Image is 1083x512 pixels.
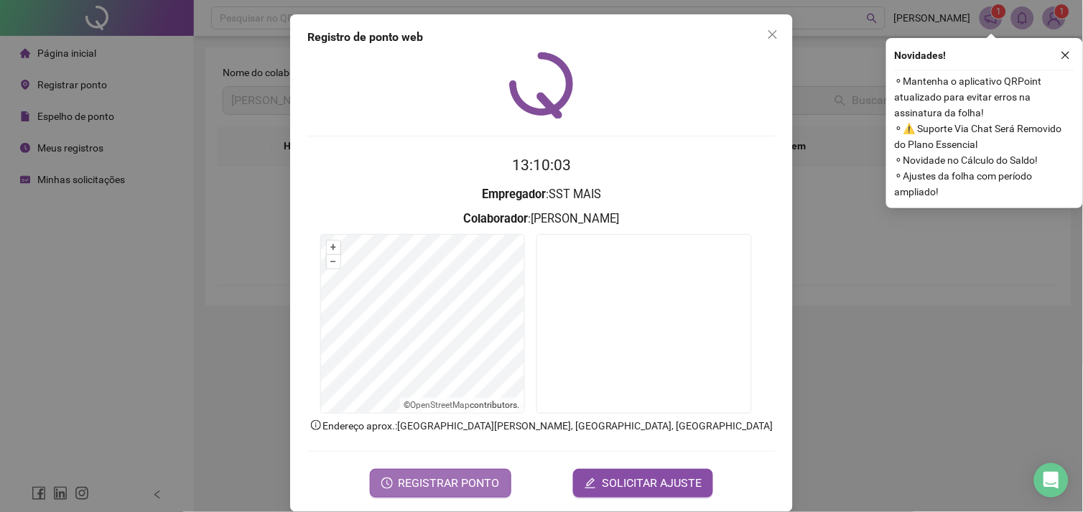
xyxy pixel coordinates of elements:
span: Novidades ! [895,47,947,63]
span: REGISTRAR PONTO [399,475,500,492]
button: – [327,255,340,269]
button: editSOLICITAR AJUSTE [573,469,713,498]
button: Close [761,23,784,46]
li: © contributors. [404,400,520,410]
span: SOLICITAR AJUSTE [602,475,702,492]
button: REGISTRAR PONTO [370,469,511,498]
h3: : SST MAIS [307,185,776,204]
span: ⚬ Novidade no Cálculo do Saldo! [895,152,1074,168]
strong: Empregador [482,187,546,201]
div: Registro de ponto web [307,29,776,46]
div: Open Intercom Messenger [1034,463,1069,498]
p: Endereço aprox. : [GEOGRAPHIC_DATA][PERSON_NAME], [GEOGRAPHIC_DATA], [GEOGRAPHIC_DATA] [307,418,776,434]
span: edit [585,478,596,489]
h3: : [PERSON_NAME] [307,210,776,228]
img: QRPoint [509,52,574,118]
span: close [767,29,778,40]
span: ⚬ Ajustes da folha com período ampliado! [895,168,1074,200]
button: + [327,241,340,254]
strong: Colaborador [464,212,529,225]
span: clock-circle [381,478,393,489]
time: 13:10:03 [512,157,571,174]
span: ⚬ Mantenha o aplicativo QRPoint atualizado para evitar erros na assinatura da folha! [895,73,1074,121]
span: close [1061,50,1071,60]
a: OpenStreetMap [411,400,470,410]
span: ⚬ ⚠️ Suporte Via Chat Será Removido do Plano Essencial [895,121,1074,152]
span: info-circle [310,419,322,432]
